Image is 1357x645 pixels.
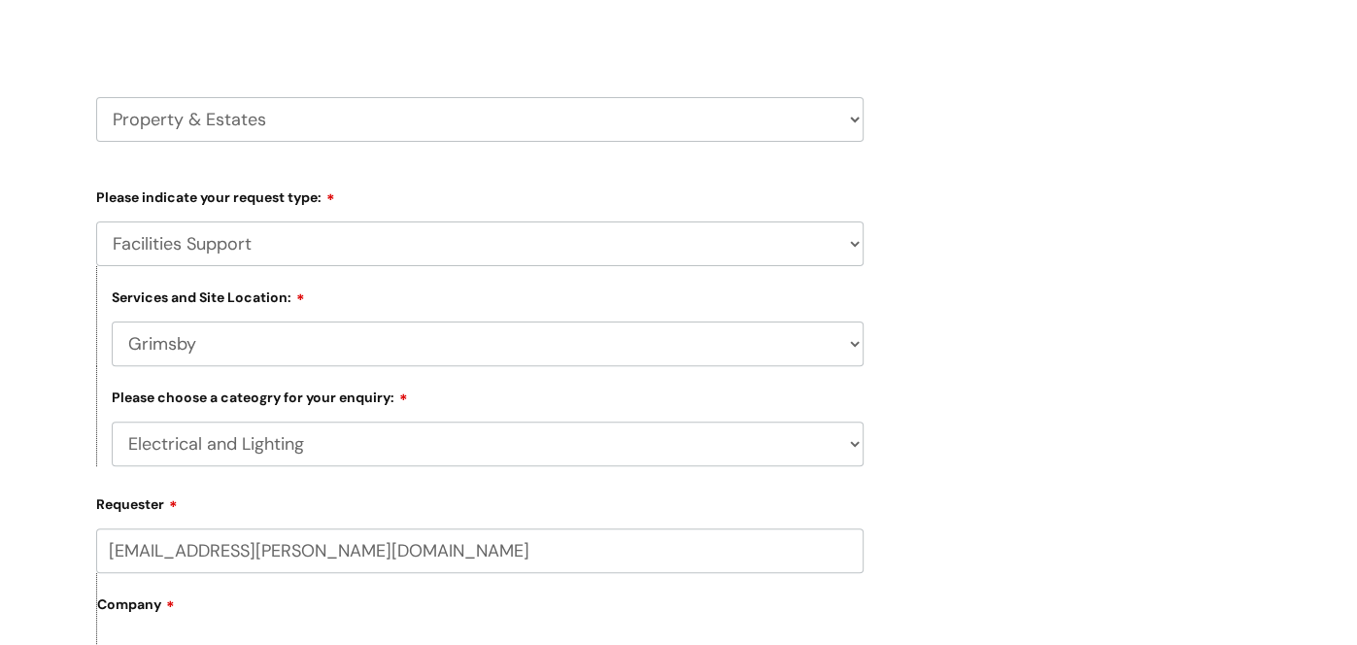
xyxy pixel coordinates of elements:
label: Services and Site Location: [112,287,305,306]
label: Requester [96,490,864,513]
label: Please indicate your request type: [96,183,864,206]
label: Company [97,590,864,633]
input: Email [96,528,864,573]
label: Please choose a cateogry for your enquiry: [112,387,408,406]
